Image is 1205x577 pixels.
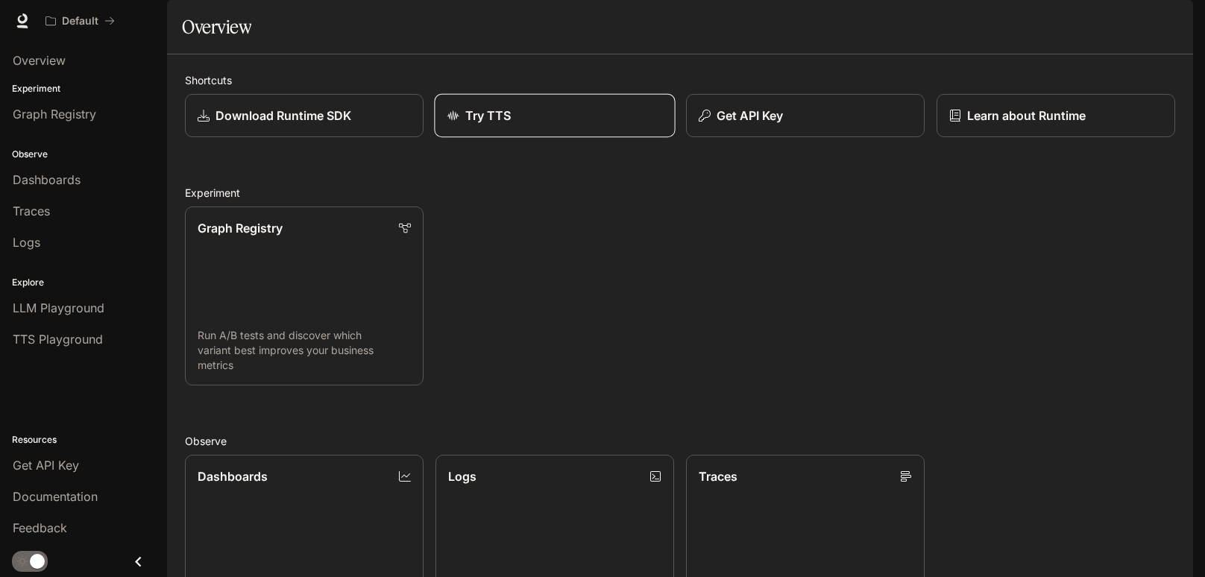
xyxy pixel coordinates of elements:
button: Get API Key [686,94,925,137]
p: Default [62,15,98,28]
p: Logs [448,467,476,485]
p: Get API Key [717,107,783,124]
p: Run A/B tests and discover which variant best improves your business metrics [198,328,411,373]
h2: Observe [185,433,1175,449]
a: Graph RegistryRun A/B tests and discover which variant best improves your business metrics [185,206,424,385]
a: Try TTS [434,94,675,138]
a: Download Runtime SDK [185,94,424,137]
button: All workspaces [39,6,122,36]
p: Try TTS [465,107,512,124]
h1: Overview [182,12,251,42]
p: Traces [699,467,737,485]
a: Learn about Runtime [937,94,1175,137]
p: Learn about Runtime [967,107,1086,124]
p: Graph Registry [198,219,283,237]
p: Dashboards [198,467,268,485]
h2: Experiment [185,185,1175,201]
h2: Shortcuts [185,72,1175,88]
p: Download Runtime SDK [215,107,351,124]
